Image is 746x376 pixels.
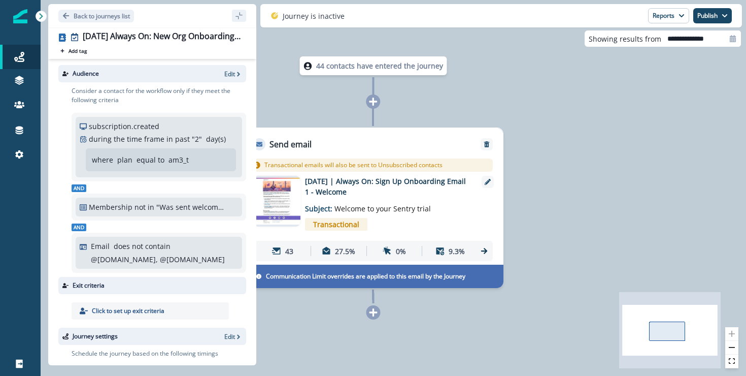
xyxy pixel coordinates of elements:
p: plan [117,154,132,165]
div: Send emailRemoveTransactional emails will also be sent to Unsubscribed contactsemail asset unavai... [243,128,503,288]
p: Subject: [305,197,432,214]
button: Edit [224,70,242,78]
p: 43 [285,246,293,257]
span: Transactional [305,218,367,231]
button: Add tag [58,47,89,55]
p: Communication Limit overrides are applied to this email by the Journey [266,272,465,281]
p: Email [91,241,110,252]
button: Reports [648,8,689,23]
span: Welcome to your Sentry trial [334,204,431,213]
p: Journey is inactive [283,11,345,21]
button: Edit [224,332,242,341]
p: [DATE] | Always On: Sign Up Onboarding Email 1 - Welcome [305,176,467,197]
p: " 2 " [192,134,202,144]
p: 27.5% [335,246,355,257]
button: sidebar collapse toggle [232,10,246,22]
p: Schedule the journey based on the following timings [72,349,218,358]
img: email asset unavailable [253,178,300,225]
p: day(s) [206,134,226,144]
p: in past [166,134,190,144]
p: Membership [89,202,132,212]
p: 0% [396,246,406,257]
p: Edit [224,332,235,341]
p: Consider a contact for the workflow only if they meet the following criteria [72,86,246,105]
p: subscription.created [89,121,159,132]
p: am3_t [168,154,189,165]
g: Edge from 3b460c4d-2f5a-415c-a6ea-24023edeaf54 to node-add-under-38e5abda-1d03-478e-9fed-11d68c5e... [373,290,374,303]
p: not in [134,202,154,212]
p: Audience [73,69,99,78]
p: Showing results from [589,34,661,44]
div: 44 contacts have entered the journey [276,56,471,75]
button: Publish [693,8,732,23]
p: Click to set up exit criteria [92,306,164,316]
span: And [72,184,86,192]
p: Send email [269,138,312,150]
p: Journey settings [73,332,118,341]
p: Transactional emails will also be sent to Unsubscribed contacts [264,161,443,170]
img: Inflection [13,9,27,23]
button: zoom out [725,341,738,355]
p: 9.3% [449,246,465,257]
p: where [92,154,113,165]
p: @[DOMAIN_NAME], @[DOMAIN_NAME] [91,254,225,265]
p: "Was sent welcome email from Marketo [DATE]-[DATE] (exclude from onboarding journey)" [156,202,225,212]
div: [DATE] Always On: New Org Onboarding - Welcome Email (Transactional) [83,32,242,43]
span: And [72,224,86,231]
p: Add tag [69,48,87,54]
p: equal to [137,154,164,165]
p: Edit [224,70,235,78]
button: Remove [479,141,495,148]
button: Go back [58,10,134,22]
p: during the time frame [89,134,164,144]
p: Exit criteria [73,281,105,290]
p: does not contain [114,241,171,252]
button: fit view [725,355,738,368]
p: 44 contacts have entered the journey [316,60,443,71]
g: Edge from node-dl-count to 3b460c4d-2f5a-415c-a6ea-24023edeaf54 [373,77,374,126]
p: Back to journeys list [74,12,130,20]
